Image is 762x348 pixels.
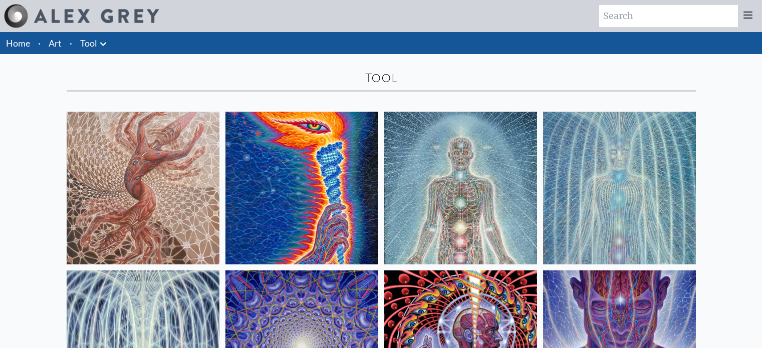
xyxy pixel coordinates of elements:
[34,32,45,54] li: ·
[66,32,76,54] li: ·
[80,36,97,50] a: Tool
[67,70,696,86] div: Tool
[49,36,62,50] a: Art
[6,38,30,49] a: Home
[599,5,738,27] input: Search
